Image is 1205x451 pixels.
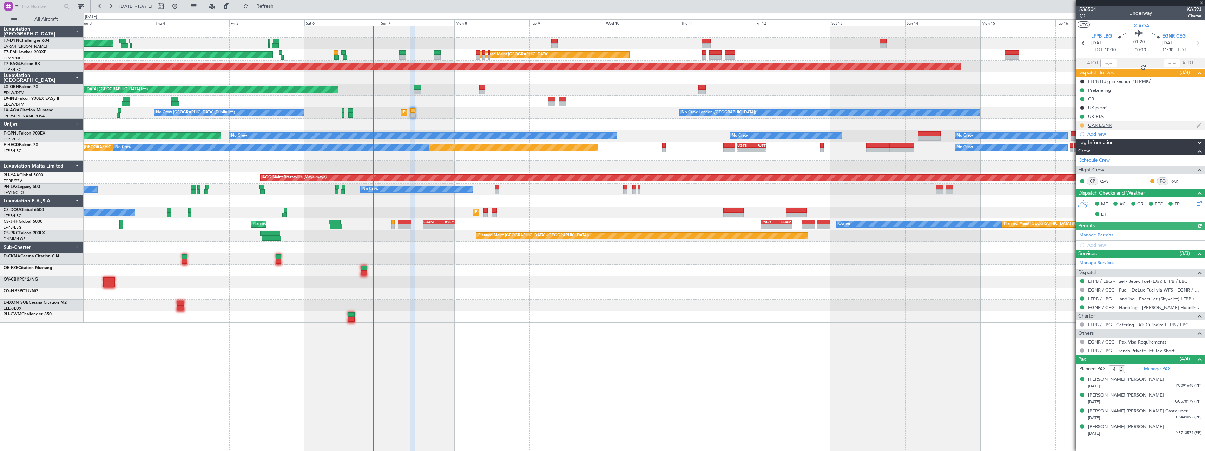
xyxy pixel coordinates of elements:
[1088,305,1201,311] a: EGNR / CEG - Handling - [PERSON_NAME] Handling Services EGNR / CEG
[751,148,766,152] div: -
[1087,131,1201,137] div: Add new
[1174,201,1180,208] span: FP
[4,137,22,142] a: LFPB/LBG
[1175,47,1186,54] span: ELDT
[680,19,755,26] div: Thu 11
[4,62,40,66] a: T7-EAGLFalcon 8X
[838,219,850,229] div: Owner
[4,231,45,235] a: CS-RRCFalcon 900LX
[1078,269,1098,277] span: Dispatch
[481,50,548,60] div: Planned Maint [GEOGRAPHIC_DATA]
[362,184,378,195] div: No Crew
[1088,376,1164,383] div: [PERSON_NAME] [PERSON_NAME]
[1079,13,1096,19] span: 2/2
[1131,22,1150,30] span: LX-AOA
[253,219,363,229] div: Planned Maint [GEOGRAPHIC_DATA] ([GEOGRAPHIC_DATA])
[4,185,40,189] a: 9H-LPZLegacy 500
[830,19,905,26] div: Sat 13
[4,306,21,311] a: ELLX/LUX
[1088,322,1189,328] a: LFPB / LBG - Catering - Air Culinaire LFPB / LBG
[1088,87,1111,93] div: Prebriefing
[304,19,380,26] div: Sat 6
[776,224,791,229] div: -
[751,143,766,148] div: RJTT
[4,254,20,259] span: D-CKNA
[154,19,229,26] div: Thu 4
[4,90,24,96] a: EDLW/DTM
[905,19,980,26] div: Sun 14
[1175,399,1201,405] span: GC578179 (PP)
[4,113,45,119] a: [PERSON_NAME]/QSA
[1088,415,1100,420] span: [DATE]
[85,14,97,20] div: [DATE]
[4,108,20,112] span: LX-AOA
[1088,78,1151,84] div: LFPB Hdlg in section 18 RMK/
[1088,348,1175,354] a: LFPB / LBG - French Private Jet Tax Short
[439,220,454,224] div: KSFO
[4,148,22,153] a: LFPB/LBG
[1101,201,1108,208] span: MF
[1078,166,1104,174] span: Flight Crew
[240,1,282,12] button: Refresh
[4,131,45,136] a: F-GPNJFalcon 900EX
[1176,430,1201,436] span: YE713574 (PP)
[8,14,76,25] button: All Aircraft
[4,220,19,224] span: CS-JHH
[1078,189,1145,197] span: Dispatch Checks and Weather
[1184,6,1201,13] span: LXA59J
[1180,250,1190,257] span: (3/3)
[403,107,514,118] div: Planned Maint [GEOGRAPHIC_DATA] ([GEOGRAPHIC_DATA])
[4,50,17,54] span: T7-EMI
[4,208,20,212] span: CS-DOU
[4,131,19,136] span: F-GPNJ
[4,85,19,89] span: LX-GBH
[380,19,455,26] div: Sun 7
[229,19,304,26] div: Fri 5
[1105,47,1116,54] span: 10:10
[4,277,38,282] a: OY-CBKPC12/NG
[4,85,38,89] a: LX-GBHFalcon 7X
[4,102,24,107] a: EDLW/DTM
[4,277,19,282] span: OY-CBK
[1162,40,1177,47] span: [DATE]
[1133,39,1145,46] span: 01:20
[1101,211,1107,218] span: DP
[4,301,29,305] span: D-IXON SUB
[1088,392,1164,399] div: [PERSON_NAME] [PERSON_NAME]
[957,131,973,141] div: No Crew
[4,289,38,293] a: OY-NBSPC12/NG
[1088,424,1164,431] div: [PERSON_NAME] [PERSON_NAME]
[737,143,752,148] div: UGTB
[18,17,74,22] span: All Aircraft
[4,301,67,305] a: D-IXON SUBCessna Citation M2
[1157,177,1168,185] div: FO
[439,224,454,229] div: -
[1176,383,1201,389] span: YC091648 (PP)
[1100,178,1116,184] a: QVS
[250,4,280,9] span: Refresh
[4,289,20,293] span: OY-NBS
[115,142,131,153] div: No Crew
[475,207,586,218] div: Planned Maint [GEOGRAPHIC_DATA] ([GEOGRAPHIC_DATA])
[4,236,25,242] a: DNMM/LOS
[4,208,44,212] a: CS-DOUGlobal 6500
[1055,19,1131,26] div: Tue 16
[1088,278,1188,284] a: LFPB / LBG - Fuel - Jetex Fuel (LXA) LFPB / LBG
[1088,408,1188,415] div: [PERSON_NAME] [PERSON_NAME] Casteluber
[4,231,19,235] span: CS-RRC
[1155,201,1163,208] span: FFC
[4,220,42,224] a: CS-JHHGlobal 6000
[21,1,62,12] input: Trip Number
[1088,287,1201,293] a: EGNR / CEG - Fuel - DeLux Fuel via WFS - EGNR / CEG
[1078,147,1090,155] span: Crew
[1196,122,1201,129] img: edit
[4,55,24,61] a: LFMN/NCE
[119,3,152,9] span: [DATE] - [DATE]
[1182,60,1194,67] span: ALDT
[1087,60,1099,67] span: ATOT
[1091,40,1106,47] span: [DATE]
[1137,201,1143,208] span: CR
[1078,69,1114,77] span: Dispatch To-Dos
[4,97,17,101] span: LX-INB
[529,19,605,26] div: Tue 9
